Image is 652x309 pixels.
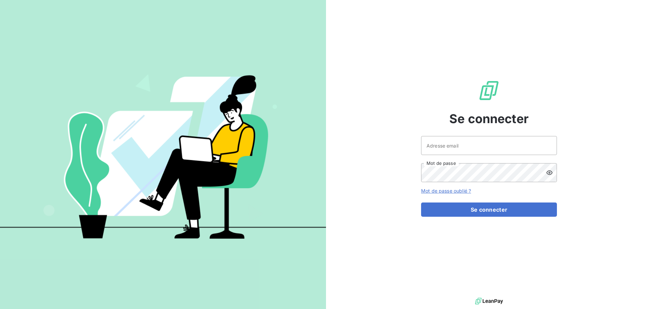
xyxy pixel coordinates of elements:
input: placeholder [421,136,557,155]
img: Logo LeanPay [478,80,500,101]
span: Se connecter [449,110,529,128]
a: Mot de passe oublié ? [421,188,471,194]
img: logo [475,296,503,306]
button: Se connecter [421,202,557,217]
